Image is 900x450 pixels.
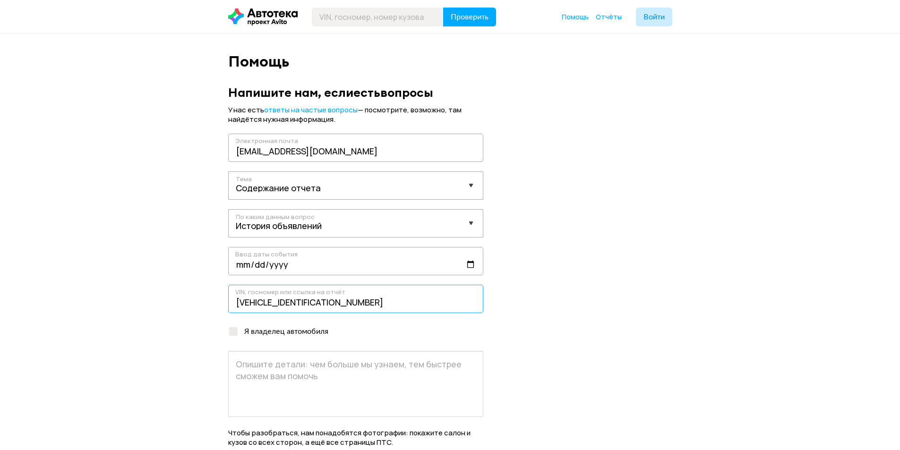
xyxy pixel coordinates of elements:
button: Проверить [443,8,496,26]
a: Отчёты [596,12,622,22]
span: Войти [643,13,665,21]
div: Чтобы разобраться, нам понадобятся фотографии: покажите салон и кузов со всех сторон, а ещё все с... [228,428,483,447]
div: Я владелец автомобиля [239,326,328,337]
a: Помощь [562,12,589,22]
div: У нас есть — посмотрите, возможно, там найдётся нужная информация. [228,105,483,124]
span: Отчёты [596,12,622,21]
span: Помощь [562,12,589,21]
button: Войти [636,8,672,26]
input: VIN, госномер, номер кузова [312,8,444,26]
div: Помощь [228,53,672,70]
a: ответы на частые вопросы [264,105,358,115]
div: Напишите нам, если есть вопросы [228,85,672,100]
span: Проверить [451,13,489,21]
